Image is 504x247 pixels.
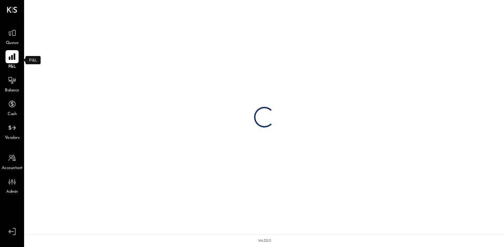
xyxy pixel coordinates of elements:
span: Admin [6,189,18,195]
a: Cash [0,98,24,117]
div: v 4.33.0 [258,238,271,244]
a: Balance [0,74,24,94]
span: Vendors [5,135,20,141]
div: P&L [25,56,41,64]
a: Admin [0,175,24,195]
span: Cash [8,111,17,117]
span: Balance [5,88,19,94]
a: Accountant [0,151,24,171]
span: Accountant [2,165,23,171]
span: Queue [6,40,19,46]
a: P&L [0,50,24,70]
a: Queue [0,26,24,46]
span: P&L [8,64,16,70]
a: Vendors [0,121,24,141]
